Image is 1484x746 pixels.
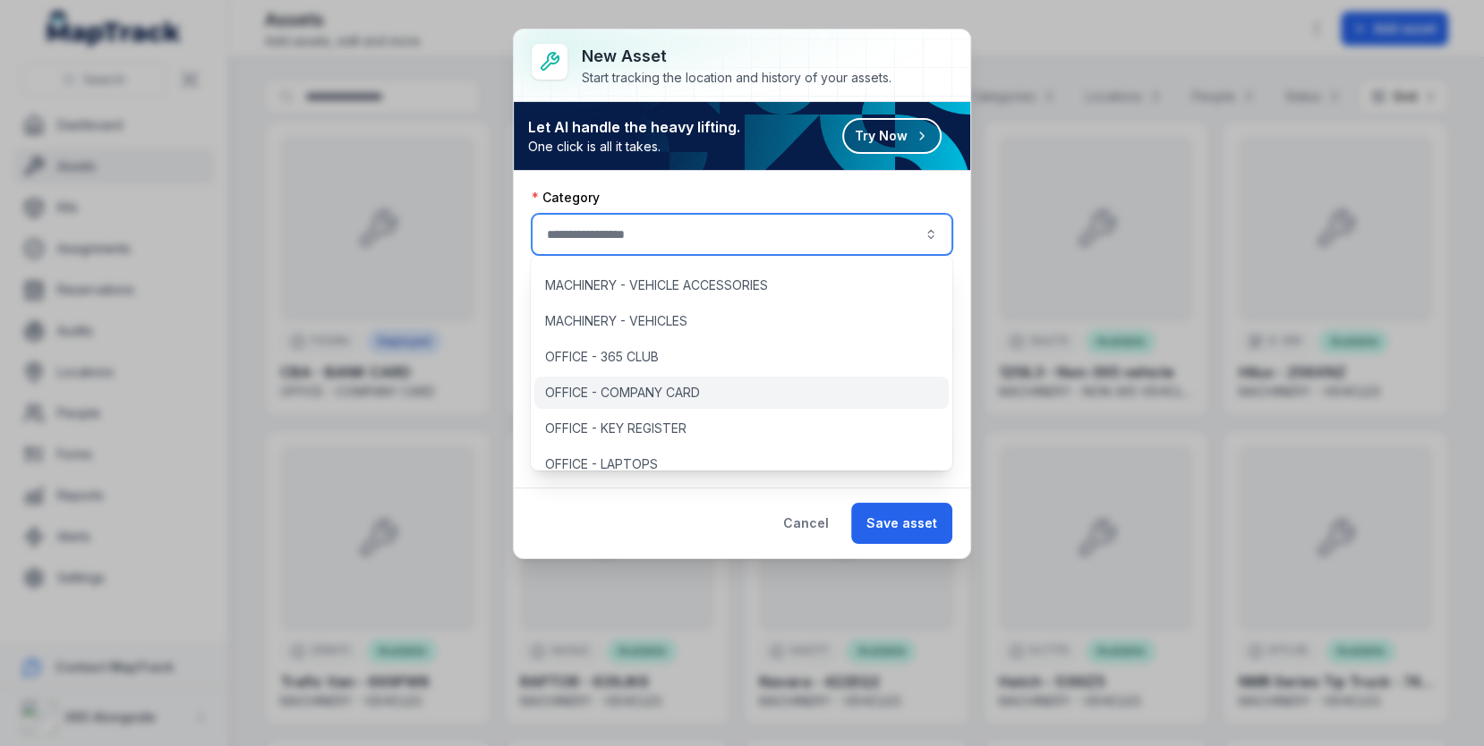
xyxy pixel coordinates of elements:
[545,348,659,366] span: OFFICE - 365 CLUB
[528,116,740,138] strong: Let AI handle the heavy lifting.
[582,44,891,69] h3: New asset
[545,276,768,294] span: MACHINERY - VEHICLE ACCESSORIES
[545,384,700,402] span: OFFICE - COMPANY CARD
[532,189,600,207] label: Category
[545,312,687,330] span: MACHINERY - VEHICLES
[582,69,891,87] div: Start tracking the location and history of your assets.
[545,420,687,437] span: OFFICE - KEY REGISTER
[528,138,740,156] span: One click is all it takes.
[842,118,942,154] button: Try Now
[768,503,844,544] button: Cancel
[851,503,952,544] button: Save asset
[545,455,658,473] span: OFFICE - LAPTOPS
